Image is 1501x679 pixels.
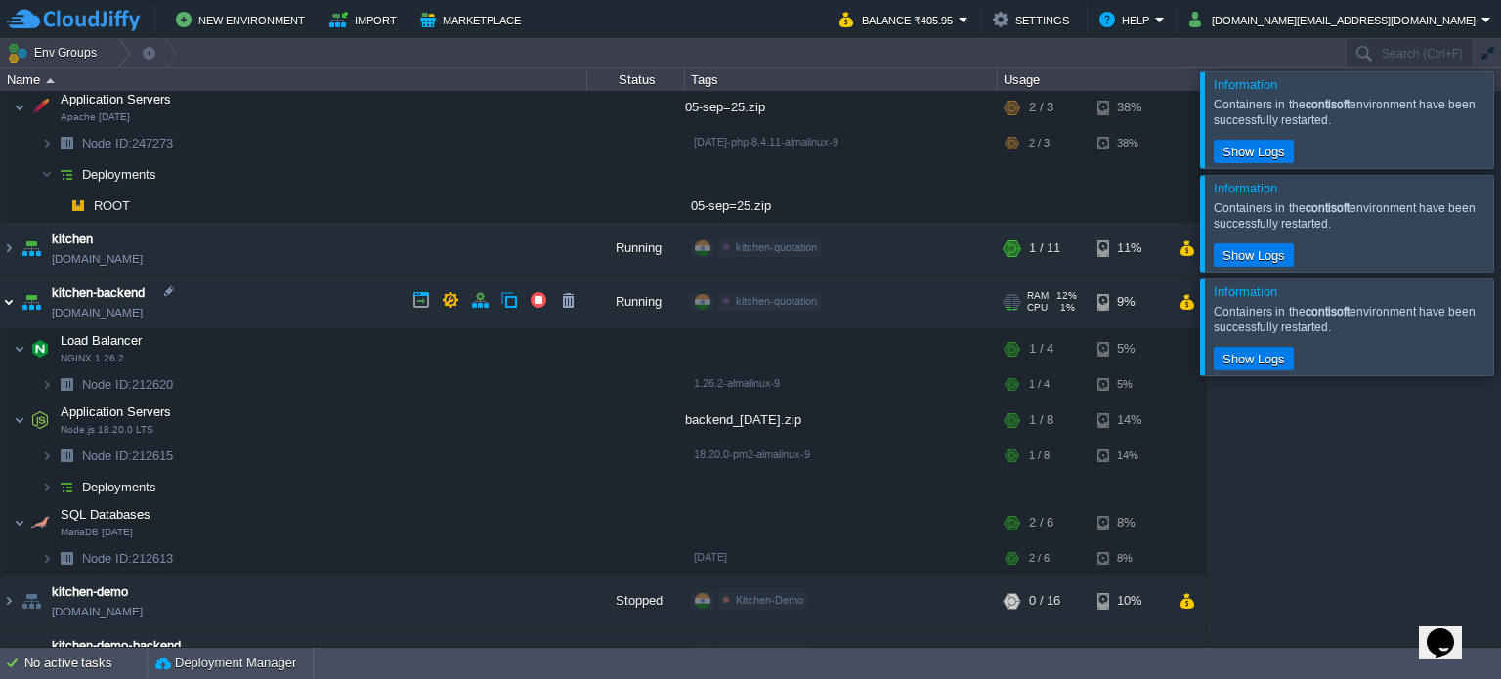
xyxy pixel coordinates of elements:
[1097,222,1161,275] div: 11%
[1306,201,1350,215] b: contisoft
[61,424,153,436] span: Node.js 18.20.0 LTS
[59,507,153,522] a: SQL DatabasesMariaDB [DATE]
[420,8,527,31] button: Marketplace
[1,222,17,275] img: AMDAwAAAACH5BAEAAAAALAAAAAABAAEAAAICRAEAOw==
[7,39,104,66] button: Env Groups
[1027,290,1049,302] span: RAM
[52,283,145,303] a: kitchen-backend
[41,128,53,158] img: AMDAwAAAACH5BAEAAAAALAAAAAABAAEAAAICRAEAOw==
[1214,97,1488,128] div: Containers in the environment have been successfully restarted.
[80,135,176,151] span: 247273
[1214,77,1277,92] span: Information
[1097,441,1161,471] div: 14%
[53,159,80,190] img: AMDAwAAAACH5BAEAAAAALAAAAAABAAEAAAICRAEAOw==
[2,68,586,91] div: Name
[1217,246,1291,264] button: Show Logs
[1189,8,1481,31] button: [DOMAIN_NAME][EMAIL_ADDRESS][DOMAIN_NAME]
[1029,128,1050,158] div: 2 / 3
[52,636,181,656] a: kitchen-demo-backend
[1214,284,1277,299] span: Information
[1306,98,1350,111] b: contisoft
[329,8,403,31] button: Import
[1029,503,1053,542] div: 2 / 6
[61,111,130,123] span: Apache [DATE]
[1029,543,1050,573] div: 2 / 6
[14,503,25,542] img: AMDAwAAAACH5BAEAAAAALAAAAAABAAEAAAICRAEAOw==
[155,654,296,673] button: Deployment Manager
[1029,574,1060,627] div: 0 / 16
[1217,143,1291,160] button: Show Logs
[53,472,80,502] img: AMDAwAAAACH5BAEAAAAALAAAAAABAAEAAAICRAEAOw==
[80,479,159,495] a: Deployments
[1097,128,1161,158] div: 38%
[736,295,817,307] span: kitchen-quotation
[59,506,153,523] span: SQL Databases
[41,543,53,573] img: AMDAwAAAACH5BAEAAAAALAAAAAABAAEAAAICRAEAOw==
[18,574,45,627] img: AMDAwAAAACH5BAEAAAAALAAAAAABAAEAAAICRAEAOw==
[14,88,25,127] img: AMDAwAAAACH5BAEAAAAALAAAAAABAAEAAAICRAEAOw==
[1,276,17,328] img: AMDAwAAAACH5BAEAAAAALAAAAAABAAEAAAICRAEAOw==
[82,136,132,150] span: Node ID:
[1097,503,1161,542] div: 8%
[1027,302,1048,314] span: CPU
[59,403,174,420] span: Application Servers
[1097,574,1161,627] div: 10%
[59,91,174,107] span: Application Servers
[53,191,64,221] img: AMDAwAAAACH5BAEAAAAALAAAAAABAAEAAAICRAEAOw==
[41,441,53,471] img: AMDAwAAAACH5BAEAAAAALAAAAAABAAEAAAICRAEAOw==
[1097,88,1161,127] div: 38%
[1029,369,1050,400] div: 1 / 4
[1097,276,1161,328] div: 9%
[80,376,176,393] a: Node ID:212620
[80,166,159,183] span: Deployments
[14,329,25,368] img: AMDAwAAAACH5BAEAAAAALAAAAAABAAEAAAICRAEAOw==
[1214,181,1277,195] span: Information
[694,448,810,460] span: 18.20.0-pm2-almalinux-9
[24,648,147,679] div: No active tasks
[176,8,311,31] button: New Environment
[993,8,1075,31] button: Settings
[7,8,140,32] img: CloudJiffy
[26,401,54,440] img: AMDAwAAAACH5BAEAAAAALAAAAAABAAEAAAICRAEAOw==
[1029,88,1053,127] div: 2 / 3
[59,404,174,419] a: Application ServersNode.js 18.20.0 LTS
[1097,369,1161,400] div: 5%
[1,574,17,627] img: AMDAwAAAACH5BAEAAAAALAAAAAABAAEAAAICRAEAOw==
[41,369,53,400] img: AMDAwAAAACH5BAEAAAAALAAAAAABAAEAAAICRAEAOw==
[1306,305,1350,318] b: contisoft
[59,333,145,348] a: Load BalancerNGINX 1.26.2
[26,88,54,127] img: AMDAwAAAACH5BAEAAAAALAAAAAABAAEAAAICRAEAOw==
[92,197,133,214] span: ROOT
[694,551,727,563] span: [DATE]
[82,448,132,463] span: Node ID:
[52,249,143,269] a: [DOMAIN_NAME]
[1099,8,1155,31] button: Help
[52,303,143,322] a: [DOMAIN_NAME]
[1055,302,1075,314] span: 1%
[53,543,80,573] img: AMDAwAAAACH5BAEAAAAALAAAAAABAAEAAAICRAEAOw==
[1419,601,1481,659] iframe: chat widget
[59,92,174,106] a: Application ServersApache [DATE]
[26,503,54,542] img: AMDAwAAAACH5BAEAAAAALAAAAAABAAEAAAICRAEAOw==
[53,441,80,471] img: AMDAwAAAACH5BAEAAAAALAAAAAABAAEAAAICRAEAOw==
[52,230,93,249] span: kitchen
[694,377,780,389] span: 1.26.2-almalinux-9
[52,582,128,602] a: kitchen-demo
[41,472,53,502] img: AMDAwAAAACH5BAEAAAAALAAAAAABAAEAAAICRAEAOw==
[26,329,54,368] img: AMDAwAAAACH5BAEAAAAALAAAAAABAAEAAAICRAEAOw==
[46,78,55,83] img: AMDAwAAAACH5BAEAAAAALAAAAAABAAEAAAICRAEAOw==
[82,377,132,392] span: Node ID:
[53,128,80,158] img: AMDAwAAAACH5BAEAAAAALAAAAAABAAEAAAICRAEAOw==
[587,222,685,275] div: Running
[80,550,176,567] a: Node ID:212613
[61,353,124,364] span: NGINX 1.26.2
[18,276,45,328] img: AMDAwAAAACH5BAEAAAAALAAAAAABAAEAAAICRAEAOw==
[80,550,176,567] span: 212613
[41,159,53,190] img: AMDAwAAAACH5BAEAAAAALAAAAAABAAEAAAICRAEAOw==
[1214,304,1488,335] div: Containers in the environment have been successfully restarted.
[1029,441,1050,471] div: 1 / 8
[80,376,176,393] span: 212620
[1214,200,1488,232] div: Containers in the environment have been successfully restarted.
